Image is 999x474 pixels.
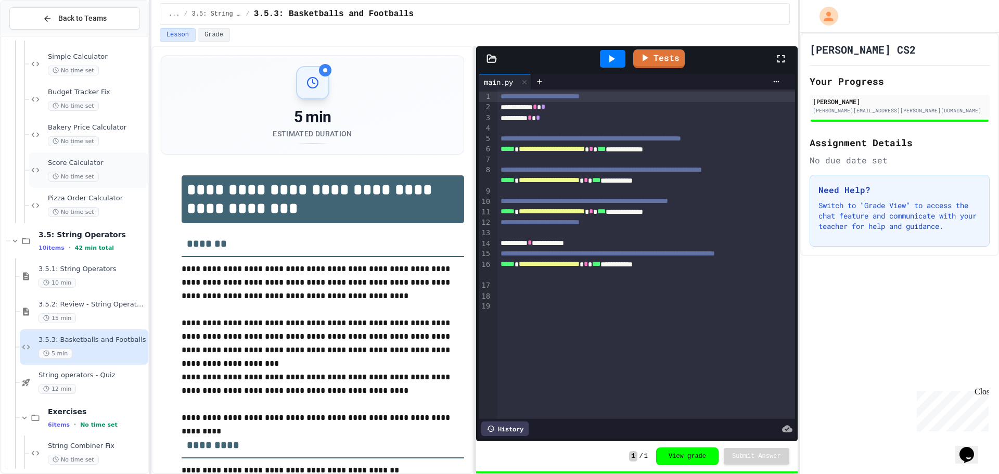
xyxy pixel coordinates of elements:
span: / [184,10,187,18]
div: 10 [479,197,492,207]
h3: Need Help? [818,184,981,196]
div: 9 [479,186,492,197]
span: No time set [48,136,99,146]
h2: Your Progress [810,74,990,88]
h2: Assignment Details [810,135,990,150]
span: 15 min [39,313,76,323]
span: ... [169,10,180,18]
div: 6 [479,144,492,155]
div: 7 [479,155,492,165]
button: View grade [656,447,719,465]
button: Submit Answer [724,448,789,465]
div: 18 [479,291,492,302]
div: 14 [479,239,492,249]
span: 5 min [39,349,72,358]
div: No due date set [810,154,990,166]
div: 3 [479,113,492,123]
div: [PERSON_NAME][EMAIL_ADDRESS][PERSON_NAME][DOMAIN_NAME] [813,107,987,114]
span: String Combiner Fix [48,442,146,451]
span: / [246,10,250,18]
span: Bakery Price Calculator [48,123,146,132]
span: Submit Answer [732,452,781,460]
div: My Account [809,4,841,28]
span: 3.5: String Operators [39,230,146,239]
button: Lesson [160,28,196,42]
div: 19 [479,301,492,312]
span: / [639,452,643,460]
span: 10 items [39,245,65,251]
span: 1 [629,451,637,462]
iframe: chat widget [913,387,989,431]
div: 16 [479,260,492,281]
span: 3.5.2: Review - String Operators [39,300,146,309]
div: main.py [479,76,518,87]
div: 2 [479,102,492,112]
span: 12 min [39,384,76,394]
div: 11 [479,207,492,217]
span: 3.5.3: Basketballs and Footballs [254,8,414,20]
span: Exercises [48,407,146,416]
div: main.py [479,74,531,89]
span: 1 [644,452,648,460]
div: 12 [479,217,492,228]
span: Score Calculator [48,159,146,168]
span: • [74,420,76,429]
span: 3.5.1: String Operators [39,265,146,274]
div: Chat with us now!Close [4,4,72,66]
a: Tests [633,49,685,68]
span: 10 min [39,278,76,288]
div: 15 [479,249,492,259]
iframe: chat widget [955,432,989,464]
span: No time set [80,421,118,428]
div: 13 [479,228,492,238]
span: No time set [48,207,99,217]
span: No time set [48,172,99,182]
span: 6 items [48,421,70,428]
div: [PERSON_NAME] [813,97,987,106]
button: Back to Teams [9,7,140,30]
div: 1 [479,92,492,102]
span: 3.5.3: Basketballs and Footballs [39,336,146,344]
span: Simple Calculator [48,53,146,61]
h1: [PERSON_NAME] CS2 [810,42,916,57]
span: No time set [48,455,99,465]
span: No time set [48,101,99,111]
button: Grade [198,28,230,42]
span: String operators - Quiz [39,371,146,380]
div: History [481,421,529,436]
span: Back to Teams [58,13,107,24]
span: No time set [48,66,99,75]
div: 8 [479,165,492,186]
span: Pizza Order Calculator [48,194,146,203]
div: 4 [479,123,492,134]
span: Budget Tracker Fix [48,88,146,97]
div: 5 [479,134,492,144]
div: 17 [479,280,492,291]
span: 3.5: String Operators [192,10,242,18]
span: 42 min total [75,245,114,251]
span: • [69,244,71,252]
div: Estimated Duration [273,129,352,139]
div: 5 min [273,108,352,126]
p: Switch to "Grade View" to access the chat feature and communicate with your teacher for help and ... [818,200,981,232]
